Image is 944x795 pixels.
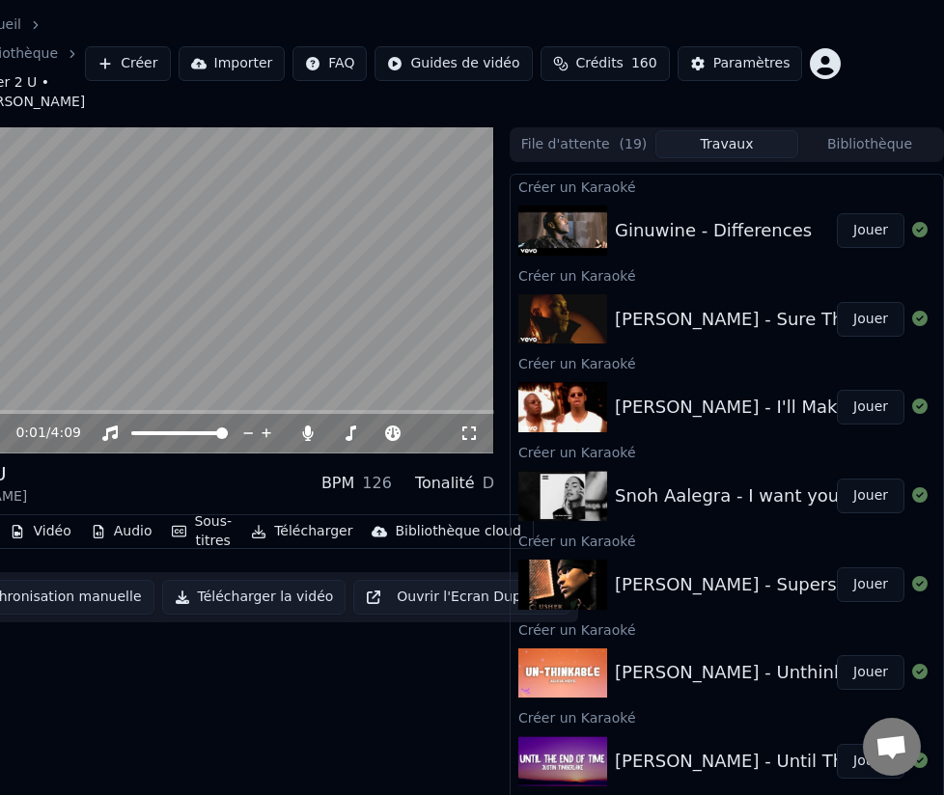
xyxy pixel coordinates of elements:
[243,518,360,545] button: Télécharger
[511,705,943,728] div: Créer un Karaoké
[837,655,904,690] button: Jouer
[415,472,475,495] div: Tonalité
[511,440,943,463] div: Créer un Karaoké
[362,472,392,495] div: 126
[51,424,81,443] span: 4:09
[2,518,78,545] button: Vidéo
[511,529,943,552] div: Créer un Karaoké
[615,306,870,333] div: [PERSON_NAME] - Sure Thing
[837,302,904,337] button: Jouer
[395,522,520,541] div: Bibliothèque cloud
[513,130,655,158] button: File d'attente
[15,424,62,443] div: /
[631,54,657,73] span: 160
[837,213,904,248] button: Jouer
[837,479,904,513] button: Jouer
[620,135,648,154] span: ( 19 )
[837,744,904,779] button: Jouer
[85,46,170,81] button: Créer
[655,130,798,158] button: Travaux
[713,54,791,73] div: Paramètres
[837,390,904,425] button: Jouer
[292,46,367,81] button: FAQ
[615,217,812,244] div: Ginuwine - Differences
[863,718,921,776] div: Ouvrir le chat
[511,617,943,641] div: Créer un Karaoké
[615,571,861,598] div: [PERSON_NAME] - Superstar
[511,351,943,374] div: Créer un Karaoké
[678,46,803,81] button: Paramètres
[15,424,45,443] span: 0:01
[179,46,286,81] button: Importer
[798,130,941,158] button: Bibliothèque
[837,567,904,602] button: Jouer
[511,263,943,287] div: Créer un Karaoké
[541,46,670,81] button: Crédits160
[576,54,624,73] span: Crédits
[162,580,347,615] button: Télécharger la vidéo
[353,580,570,615] button: Ouvrir l'Ecran Duplicata
[83,518,160,545] button: Audio
[321,472,354,495] div: BPM
[615,482,905,509] div: Snoh Aalegra - I want you around
[511,175,943,198] div: Créer un Karaoké
[375,46,532,81] button: Guides de vidéo
[164,508,240,555] button: Sous-titres
[483,472,494,495] div: D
